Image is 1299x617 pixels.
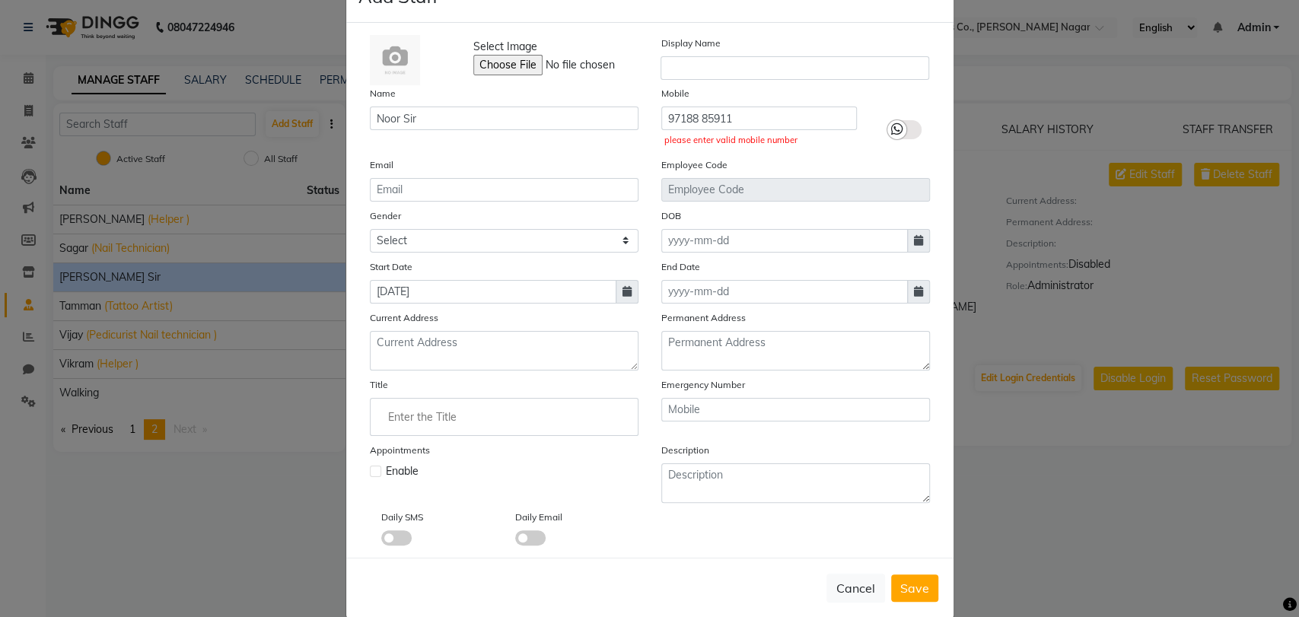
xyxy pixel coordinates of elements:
[661,158,728,172] label: Employee Code
[661,229,908,253] input: yyyy-mm-dd
[891,574,938,602] button: Save
[900,580,929,596] span: Save
[381,510,423,524] label: Daily SMS
[377,402,632,432] input: Enter the Title
[370,87,396,100] label: Name
[370,444,430,457] label: Appointments
[370,158,393,172] label: Email
[370,107,638,130] input: Name
[515,510,562,524] label: Daily Email
[370,178,638,202] input: Email
[661,260,700,274] label: End Date
[661,378,745,392] label: Emergency Number
[661,107,857,130] input: Mobile
[826,574,885,603] button: Cancel
[370,260,412,274] label: Start Date
[661,280,908,304] input: yyyy-mm-dd
[661,37,720,50] label: Display Name
[370,378,388,392] label: Title
[370,311,438,325] label: Current Address
[661,87,689,100] label: Mobile
[370,209,401,223] label: Gender
[661,398,930,421] input: Mobile
[473,39,537,55] span: Select Image
[370,35,420,85] img: Cinque Terre
[370,280,616,304] input: yyyy-mm-dd
[661,178,930,202] input: Employee Code
[661,311,746,325] label: Permanent Address
[661,209,681,223] label: DOB
[386,463,419,479] span: Enable
[661,444,709,457] label: Description
[664,134,853,147] div: please enter valid mobile number
[473,55,680,75] input: Select Image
